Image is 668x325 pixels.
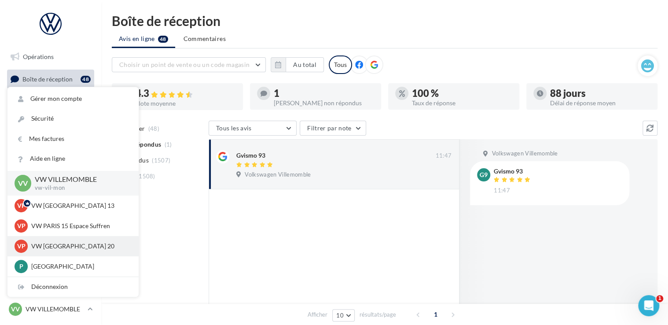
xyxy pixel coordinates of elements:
p: VW VILLEMOMBLE [35,174,125,185]
div: Déconnexion [7,277,139,297]
button: Tous les avis [209,121,297,136]
span: Choisir un point de vente ou un code magasin [119,61,250,68]
div: 1 [274,89,374,98]
div: Gvismo 93 [494,168,532,174]
button: 10 [332,309,355,321]
span: Tous les avis [216,124,252,132]
span: Opérations [23,53,54,60]
iframe: Intercom live chat [638,295,659,316]
span: (48) [148,125,159,132]
button: Au total [271,57,324,72]
p: VW PARIS 15 Espace Suffren [31,222,128,230]
span: (1508) [137,173,155,180]
a: Aide en ligne [7,149,139,169]
div: Taux de réponse [412,100,512,106]
div: 88 jours [550,89,650,98]
a: Campagnes DataOnDemand [5,231,96,257]
div: Délai de réponse moyen [550,100,650,106]
a: Boîte de réception48 [5,70,96,89]
button: Au total [286,57,324,72]
div: 48 [81,76,91,83]
span: VV [11,305,20,314]
span: VP [17,222,26,230]
a: Campagnes [5,114,96,133]
span: (1507) [152,157,170,164]
p: VW [GEOGRAPHIC_DATA] 20 [31,242,128,251]
a: Calendrier [5,180,96,198]
span: Afficher [308,310,327,319]
span: Commentaires [184,34,226,43]
span: résultats/page [360,310,396,319]
a: Mes factures [7,129,139,149]
div: 4.3 [136,89,236,99]
span: Volkswagen Villemomble [245,171,311,179]
span: 11:47 [494,187,510,195]
a: Opérations [5,48,96,66]
a: Visibilité en ligne [5,92,96,111]
span: 1 [656,295,663,302]
div: [PERSON_NAME] non répondus [274,100,374,106]
a: Gérer mon compte [7,89,139,109]
span: 10 [336,312,344,319]
div: 100 % [412,89,512,98]
p: VW VILLEMOMBLE [26,305,84,314]
div: Tous [329,55,352,74]
a: Sécurité [7,109,139,129]
div: Boîte de réception [112,14,657,27]
a: PLV et print personnalisable [5,202,96,228]
button: Filtrer par note [300,121,366,136]
span: 1 [429,307,443,321]
span: Volkswagen Villemomble [492,150,558,158]
span: VP [17,201,26,210]
div: Note moyenne [136,100,236,107]
div: Gvismo 93 [236,151,265,160]
p: [GEOGRAPHIC_DATA] [31,262,128,271]
a: Contacts [5,136,96,155]
a: VV VW VILLEMOMBLE [7,301,94,318]
a: Médiathèque [5,158,96,176]
p: VW [GEOGRAPHIC_DATA] 13 [31,201,128,210]
span: VV [18,178,28,188]
p: vw-vil-mon [35,184,125,192]
span: 11:47 [435,152,451,160]
span: Boîte de réception [22,75,73,82]
span: VP [17,242,26,251]
span: P [19,262,23,271]
span: G9 [480,170,488,179]
button: Choisir un point de vente ou un code magasin [112,57,266,72]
